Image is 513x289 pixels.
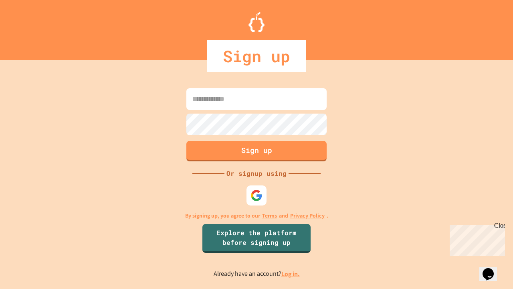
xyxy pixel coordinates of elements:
[262,212,277,220] a: Terms
[290,212,325,220] a: Privacy Policy
[248,12,265,32] img: Logo.svg
[214,269,300,279] p: Already have an account?
[207,40,306,72] div: Sign up
[3,3,55,51] div: Chat with us now!Close
[202,224,311,253] a: Explore the platform before signing up
[224,169,289,178] div: Or signup using
[186,141,327,161] button: Sign up
[446,222,505,256] iframe: chat widget
[479,257,505,281] iframe: chat widget
[281,270,300,278] a: Log in.
[250,189,263,201] img: google-icon.svg
[185,212,328,220] p: By signing up, you agree to our and .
